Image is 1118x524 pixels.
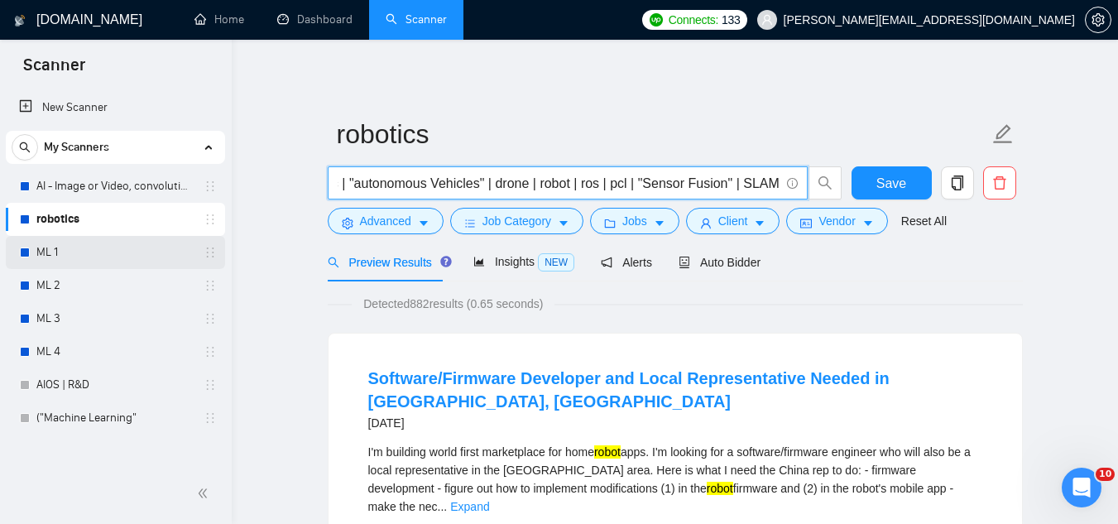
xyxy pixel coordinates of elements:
[6,131,225,435] li: My Scanners
[718,212,748,230] span: Client
[686,208,780,234] button: userClientcaret-down
[901,212,947,230] a: Reset All
[538,253,574,272] span: NEW
[36,368,194,401] a: AIOS | R&D
[1096,468,1115,481] span: 10
[194,12,244,26] a: homeHome
[473,256,485,267] span: area-chart
[818,212,855,230] span: Vendor
[360,212,411,230] span: Advanced
[679,256,761,269] span: Auto Bidder
[473,255,574,268] span: Insights
[450,208,583,234] button: barsJob Categorycaret-down
[36,269,194,302] a: ML 2
[10,53,98,88] span: Scanner
[277,12,353,26] a: dashboardDashboard
[36,302,194,335] a: ML 3
[983,166,1016,200] button: delete
[204,246,217,259] span: holder
[197,485,214,502] span: double-left
[19,91,212,124] a: New Scanner
[601,256,652,269] span: Alerts
[594,445,621,459] mark: robot
[204,411,217,425] span: holder
[700,217,712,229] span: user
[12,134,38,161] button: search
[438,500,448,513] span: ...
[809,166,842,200] button: search
[650,13,663,26] img: upwork-logo.png
[590,208,679,234] button: folderJobscaret-down
[984,175,1015,190] span: delete
[876,173,906,194] span: Save
[36,236,194,269] a: ML 1
[1086,13,1111,26] span: setting
[1062,468,1101,507] iframe: Intercom live chat
[328,256,447,269] span: Preview Results
[1085,13,1111,26] a: setting
[337,113,989,155] input: Scanner name...
[6,91,225,124] li: New Scanner
[439,254,453,269] div: Tooltip anchor
[368,443,982,516] div: I'm building world first marketplace for home apps. I'm looking for a software/firmware engineer ...
[862,217,874,229] span: caret-down
[604,217,616,229] span: folder
[204,312,217,325] span: holder
[338,173,780,194] input: Search Freelance Jobs...
[786,208,887,234] button: idcardVendorcaret-down
[328,208,444,234] button: settingAdvancedcaret-down
[204,378,217,392] span: holder
[482,212,551,230] span: Job Category
[418,217,429,229] span: caret-down
[36,401,194,435] a: ("Machine Learning"
[12,142,37,153] span: search
[368,413,982,433] div: [DATE]
[852,166,932,200] button: Save
[992,123,1014,145] span: edit
[654,217,665,229] span: caret-down
[761,14,773,26] span: user
[352,295,554,313] span: Detected 882 results (0.65 seconds)
[722,11,740,29] span: 133
[204,213,217,226] span: holder
[809,175,841,190] span: search
[450,500,489,513] a: Expand
[787,178,798,189] span: info-circle
[558,217,569,229] span: caret-down
[36,170,194,203] a: AI - Image or Video, convolutional
[800,217,812,229] span: idcard
[942,175,973,190] span: copy
[204,279,217,292] span: holder
[342,217,353,229] span: setting
[204,180,217,193] span: holder
[14,7,26,34] img: logo
[1085,7,1111,33] button: setting
[601,257,612,268] span: notification
[368,369,890,411] a: Software/Firmware Developer and Local Representative Needed in [GEOGRAPHIC_DATA], [GEOGRAPHIC_DATA]
[44,131,109,164] span: My Scanners
[941,166,974,200] button: copy
[204,345,217,358] span: holder
[707,482,733,495] mark: robot
[754,217,765,229] span: caret-down
[464,217,476,229] span: bars
[36,203,194,236] a: robotics
[386,12,447,26] a: searchScanner
[36,335,194,368] a: ML 4
[679,257,690,268] span: robot
[622,212,647,230] span: Jobs
[669,11,718,29] span: Connects:
[328,257,339,268] span: search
